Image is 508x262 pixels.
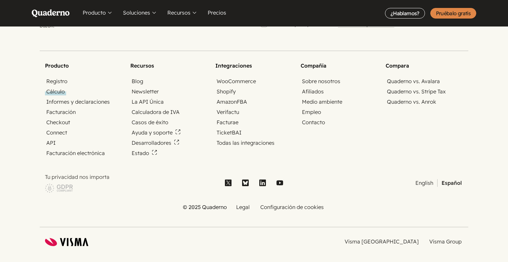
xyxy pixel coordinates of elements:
[215,98,248,106] a: AmazonFBA
[45,88,66,95] a: Cálculo
[215,139,276,147] a: Todas las integraciones
[259,203,325,211] a: Configuración de cookies
[45,149,106,157] a: Facturación electrónica
[130,108,181,116] a: Calculadora de IVA
[45,62,463,211] nav: Site map
[386,98,438,106] a: Quaderno vs. Anrok
[183,203,227,211] li: © 2025 Quaderno
[45,119,71,126] a: Checkout
[45,98,111,106] a: Informes y declaraciones
[130,78,145,85] a: Blog
[301,119,326,126] a: Contacto
[386,62,463,70] h2: Compara
[215,129,243,136] a: TicketBAI
[45,108,77,116] a: Facturación
[301,108,322,116] a: Empleo
[301,62,378,70] h2: Compañía
[414,179,435,187] a: English
[130,129,182,136] a: Ayuda y soporte
[45,173,214,181] p: Tu privacidad nos importa
[130,88,160,95] a: Newsletter
[237,98,247,105] abbr: Fulfillment by Amazon
[45,139,57,147] a: API
[235,203,251,211] a: Legal
[130,119,170,126] a: Casos de éxito
[215,62,293,70] h2: Integraciones
[215,78,257,85] a: WooCommerce
[343,238,420,245] a: Visma [GEOGRAPHIC_DATA]
[215,119,240,126] a: Facturae
[294,179,463,187] ul: Selector de idioma
[428,238,463,245] a: Visma Group
[45,62,122,70] h2: Producto
[301,78,342,85] a: Sobre nosotros
[215,88,237,95] a: Shopify
[301,98,344,106] a: Medio ambiente
[130,149,158,157] a: Estado
[130,139,181,147] a: Desarrolladores
[301,88,325,95] a: Afiliados
[130,98,165,106] a: La API Única
[130,62,208,70] h2: Recursos
[386,88,447,95] a: Quaderno vs. Stripe Tax
[430,8,476,19] a: Pruébalo gratis
[45,78,69,85] a: Registro
[45,129,68,136] a: Connect
[385,8,425,19] a: ¿Hablamos?
[386,78,441,85] a: Quaderno vs. Avalara
[215,108,240,116] a: Verifactu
